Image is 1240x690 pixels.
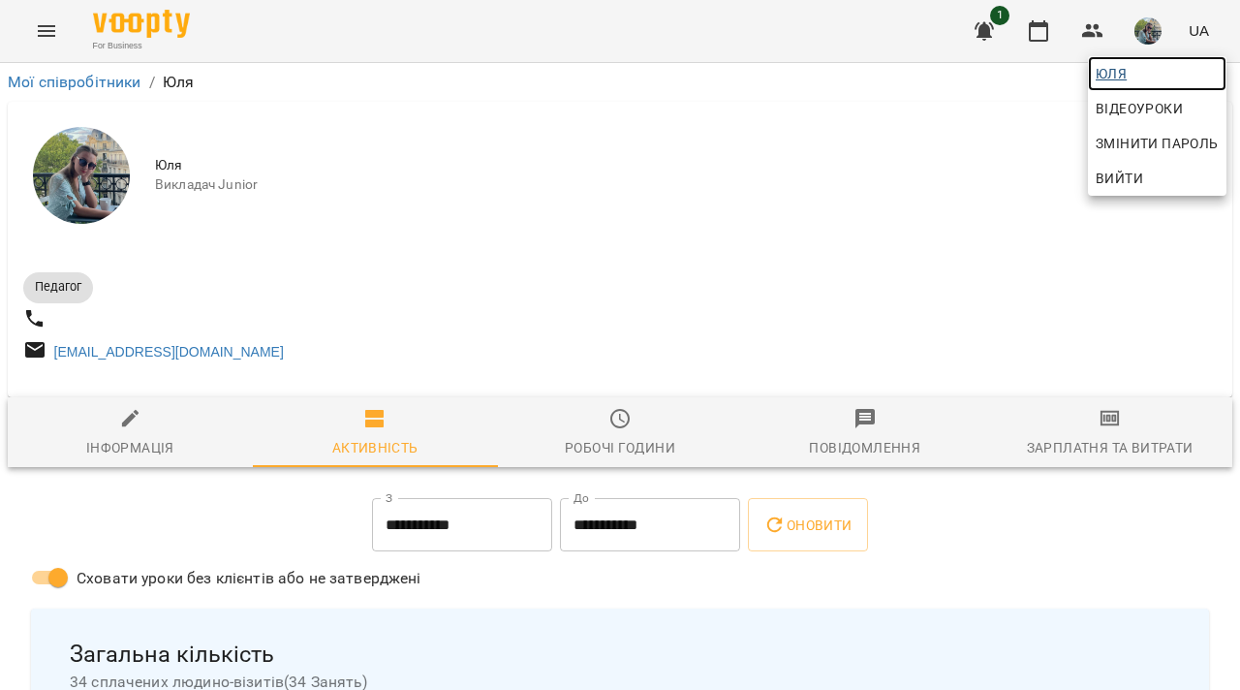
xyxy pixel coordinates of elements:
a: Юля [1088,56,1226,91]
a: Відеоуроки [1088,91,1191,126]
span: Змінити пароль [1096,132,1219,155]
span: Вийти [1096,167,1143,190]
span: Юля [1096,62,1219,85]
button: Вийти [1088,161,1226,196]
span: Відеоуроки [1096,97,1183,120]
a: Змінити пароль [1088,126,1226,161]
